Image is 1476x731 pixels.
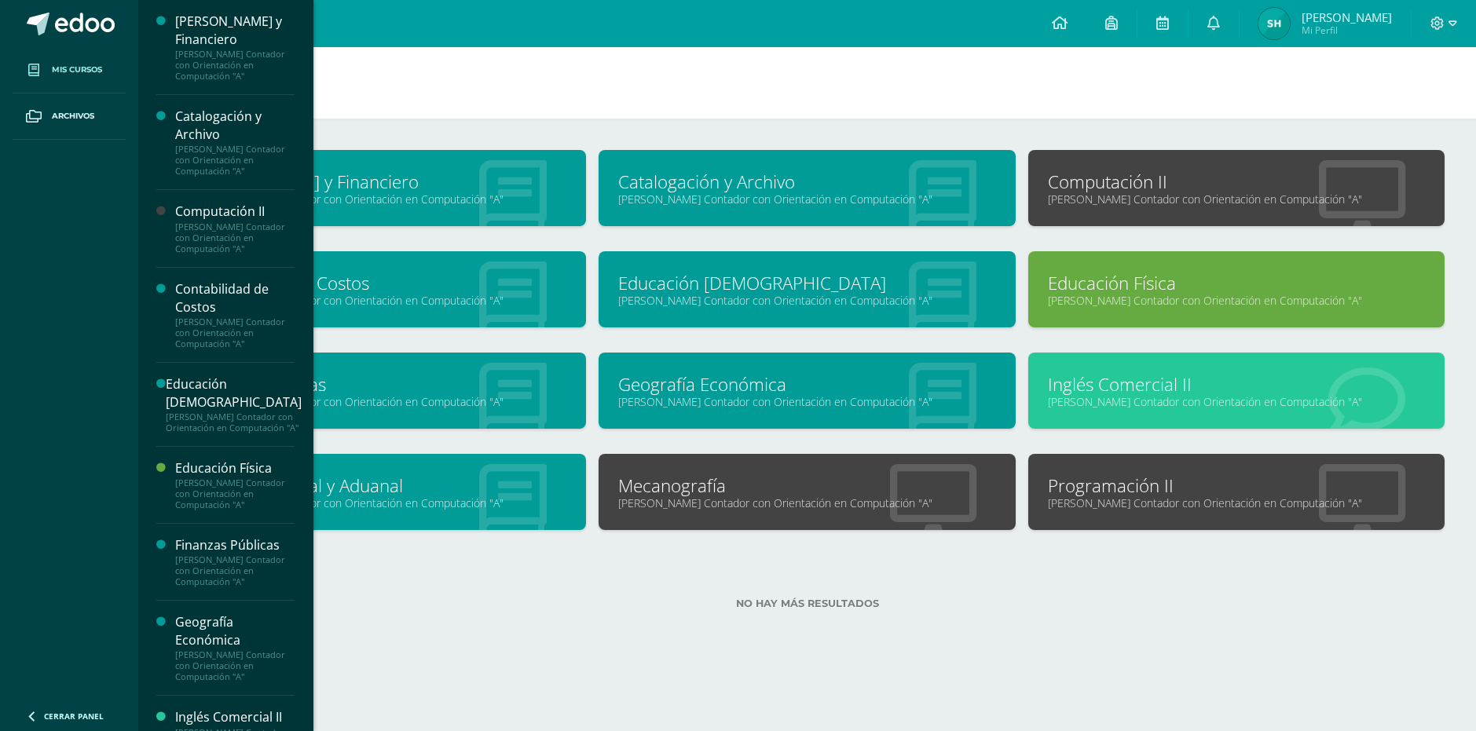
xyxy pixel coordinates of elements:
div: [PERSON_NAME] y Financiero [175,13,295,49]
a: Catalogación y Archivo [618,170,995,194]
span: Archivos [52,110,94,122]
div: Catalogación y Archivo [175,108,295,144]
a: Contabilidad de Costos [189,271,566,295]
a: [PERSON_NAME] Contador con Orientación en Computación "A" [1048,192,1425,207]
a: Legislación Fiscal y Aduanal [189,473,566,498]
div: [PERSON_NAME] Contador con Orientación en Computación "A" [175,221,295,254]
a: Mecanografía [618,473,995,498]
a: Geografía Económica [618,372,995,397]
a: [PERSON_NAME] Contador con Orientación en Computación "A" [1048,293,1425,308]
div: [PERSON_NAME] Contador con Orientación en Computación "A" [166,411,302,433]
span: Mi Perfil [1302,24,1392,37]
div: [PERSON_NAME] Contador con Orientación en Computación "A" [175,49,295,82]
a: [PERSON_NAME] y Financiero[PERSON_NAME] Contador con Orientación en Computación "A" [175,13,295,82]
a: Educación [DEMOGRAPHIC_DATA][PERSON_NAME] Contador con Orientación en Computación "A" [166,375,302,433]
a: Programación II [1048,473,1425,498]
div: [PERSON_NAME] Contador con Orientación en Computación "A" [175,477,295,510]
a: Catalogación y Archivo[PERSON_NAME] Contador con Orientación en Computación "A" [175,108,295,177]
div: [PERSON_NAME] Contador con Orientación en Computación "A" [175,649,295,682]
a: Educación Física[PERSON_NAME] Contador con Orientación en Computación "A" [175,459,295,510]
a: [PERSON_NAME] Contador con Orientación en Computación "A" [1048,394,1425,409]
a: [PERSON_NAME] Contador con Orientación en Computación "A" [618,293,995,308]
label: No hay más resultados [170,598,1445,609]
a: Archivos [13,93,126,140]
a: [PERSON_NAME] Contador con Orientación en Computación "A" [1048,495,1425,510]
span: [PERSON_NAME] [1302,9,1392,25]
a: [PERSON_NAME] Contador con Orientación en Computación "A" [618,495,995,510]
a: [PERSON_NAME] Contador con Orientación en Computación "A" [189,192,566,207]
a: [PERSON_NAME] y Financiero [189,170,566,194]
div: Educación Física [175,459,295,477]
img: df3e08b183c7ebf2a6633e110e182967.png [1258,8,1290,39]
a: [PERSON_NAME] Contador con Orientación en Computación "A" [189,293,566,308]
div: [PERSON_NAME] Contador con Orientación en Computación "A" [175,144,295,177]
div: Contabilidad de Costos [175,280,295,316]
div: [PERSON_NAME] Contador con Orientación en Computación "A" [175,316,295,349]
div: Geografía Económica [175,613,295,649]
a: Computación II [1048,170,1425,194]
a: Geografía Económica[PERSON_NAME] Contador con Orientación en Computación "A" [175,613,295,682]
a: [PERSON_NAME] Contador con Orientación en Computación "A" [189,495,566,510]
a: Educación Física [1048,271,1425,295]
a: [PERSON_NAME] Contador con Orientación en Computación "A" [618,192,995,207]
a: Mis cursos [13,47,126,93]
div: [PERSON_NAME] Contador con Orientación en Computación "A" [175,554,295,587]
a: [PERSON_NAME] Contador con Orientación en Computación "A" [189,394,566,409]
div: Educación [DEMOGRAPHIC_DATA] [166,375,302,411]
a: Educación [DEMOGRAPHIC_DATA] [618,271,995,295]
a: Computación II[PERSON_NAME] Contador con Orientación en Computación "A" [175,203,295,254]
a: Inglés Comercial II [1048,372,1425,397]
div: Finanzas Públicas [175,536,295,554]
a: Finanzas Públicas[PERSON_NAME] Contador con Orientación en Computación "A" [175,536,295,587]
span: Mis cursos [52,64,102,76]
div: Computación II [175,203,295,221]
a: Finanzas Públicas [189,372,566,397]
div: Inglés Comercial II [175,708,295,726]
span: Cerrar panel [44,711,104,722]
a: [PERSON_NAME] Contador con Orientación en Computación "A" [618,394,995,409]
a: Contabilidad de Costos[PERSON_NAME] Contador con Orientación en Computación "A" [175,280,295,349]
